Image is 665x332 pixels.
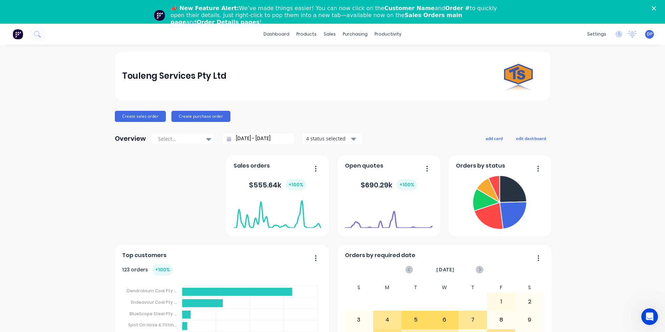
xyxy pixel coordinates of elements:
img: Profile image for Team [154,10,165,21]
div: products [293,29,320,39]
div: 4 [374,311,401,329]
div: 4 status selected [306,135,350,142]
span: [DATE] [436,266,455,273]
div: 6 [430,311,458,329]
tspan: Spot On Hose & Fittin... [128,322,177,328]
span: Sales orders [234,162,270,170]
div: $ 690.29k [361,179,417,191]
tspan: Endeavour Coal Pty ... [131,299,177,305]
div: productivity [371,29,405,39]
div: S [515,283,544,293]
button: edit dashboard [511,134,551,143]
div: 8 [487,311,515,329]
div: + 100 % [286,179,306,191]
span: DP [647,31,652,37]
b: Sales Orders main page [171,12,462,25]
iframe: Intercom live chat [641,308,658,325]
div: 3 [345,311,373,329]
div: 2 [516,293,544,310]
div: 7 [459,311,487,329]
div: S [345,283,373,293]
button: Create sales order [115,111,166,122]
div: T [401,283,430,293]
div: F [487,283,516,293]
div: + 100 % [397,179,417,191]
b: Customer Name [384,5,435,11]
button: add card [481,134,507,143]
div: + 100 % [152,264,173,276]
div: W [430,283,459,293]
div: Close [652,6,659,10]
b: Order # [445,5,470,11]
div: 123 orders [122,264,173,276]
div: Touleng Services Pty Ltd [122,69,227,83]
tspan: BlueScope Steel Pty ... [130,310,177,316]
img: Factory [13,29,23,39]
button: 4 status selected [302,133,362,144]
div: $ 555.64k [249,179,306,191]
div: 9 [516,311,544,329]
a: dashboard [260,29,293,39]
div: sales [320,29,339,39]
div: Overview [115,132,146,146]
img: Touleng Services Pty Ltd [494,52,543,100]
span: Open quotes [345,162,383,170]
button: Create purchase order [171,111,230,122]
div: 5 [402,311,430,329]
div: We’ve made things easier! You can now click on the and to quickly open their details. Just right-... [171,5,500,26]
div: purchasing [339,29,371,39]
div: T [458,283,487,293]
div: 1 [487,293,515,310]
span: Orders by status [456,162,505,170]
div: M [373,283,402,293]
b: Order Details pages [197,19,259,25]
b: 📣 New Feature Alert: [171,5,239,11]
div: settings [584,29,610,39]
tspan: Dendrobium Coal Pty ... [127,288,177,294]
span: Top customers [122,251,167,260]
